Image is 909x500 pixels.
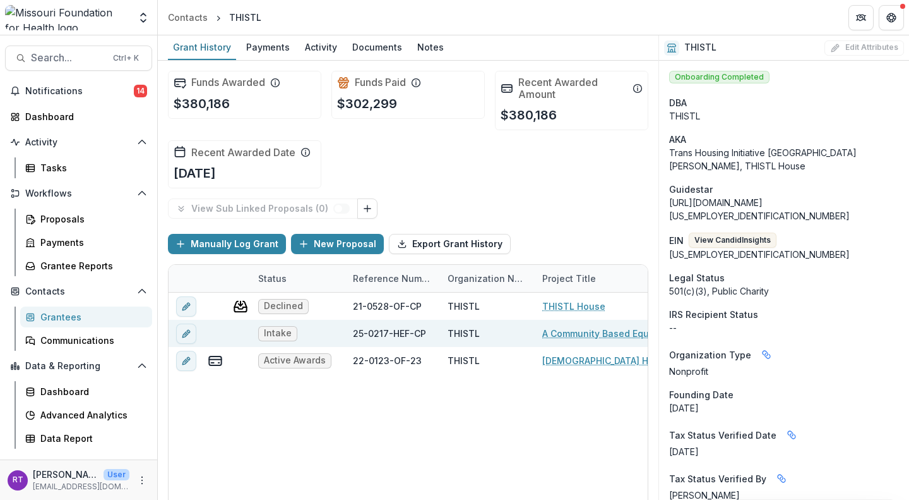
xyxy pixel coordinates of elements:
[20,381,152,402] a: Dashboard
[300,38,342,56] div: Activity
[448,300,480,313] div: THISTL
[251,265,345,292] div: Status
[353,327,426,340] div: 25-0217-HEF-CP
[20,405,152,425] a: Advanced Analytics
[134,85,147,97] span: 14
[535,265,692,292] div: Project Title
[241,38,295,56] div: Payments
[229,11,261,24] div: THISTL
[40,212,142,226] div: Proposals
[134,473,150,488] button: More
[689,233,776,248] button: View CandidInsights
[5,356,152,376] button: Open Data & Reporting
[879,5,904,30] button: Get Help
[669,445,899,458] p: [DATE]
[191,147,295,159] h2: Recent Awarded Date
[542,327,685,340] a: A Community Based Equitable Housing Future for [DEMOGRAPHIC_DATA] St. Louisans
[176,324,196,344] button: edit
[440,265,535,292] div: Organization Name
[669,71,769,83] span: Onboarding Completed
[110,51,141,65] div: Ctrl + K
[40,334,142,347] div: Communications
[669,109,899,123] div: THISTL
[168,11,208,24] div: Contacts
[174,94,230,113] p: $380,186
[669,271,725,284] span: Legal Status
[40,385,142,398] div: Dashboard
[669,234,684,247] p: EIN
[25,110,142,123] div: Dashboard
[33,481,129,492] p: [EMAIL_ADDRESS][DOMAIN_NAME]
[412,38,449,56] div: Notes
[20,209,152,229] a: Proposals
[40,259,142,272] div: Grantee Reports
[669,133,686,146] span: AKA
[191,204,333,214] p: View Sub Linked Proposals ( 0 )
[5,183,152,204] button: Open Workflows
[756,345,776,365] button: Linked binding
[440,272,535,285] div: Organization Name
[669,308,758,321] span: IRS Recipient Status
[291,234,384,254] button: New Proposal
[669,388,734,401] span: Founding Date
[20,157,152,178] a: Tasks
[33,468,98,481] p: [PERSON_NAME]
[251,272,294,285] div: Status
[20,330,152,351] a: Communications
[669,284,899,298] div: 501(c)(3), Public Charity
[40,432,142,445] div: Data Report
[264,301,303,312] span: Declined
[669,401,899,415] div: [DATE]
[168,234,286,254] button: Manually Log Grant
[25,86,134,97] span: Notifications
[174,164,216,183] p: [DATE]
[168,198,358,219] button: View Sub Linked Proposals (0)
[684,42,716,53] h2: THISTL
[163,8,266,27] nav: breadcrumb
[5,81,152,101] button: Notifications14
[104,469,129,480] p: User
[357,198,377,219] button: Link Grants
[337,94,397,113] p: $302,299
[5,281,152,302] button: Open Contacts
[191,76,265,88] h2: Funds Awarded
[518,76,627,101] h2: Recent Awarded Amount
[25,286,132,297] span: Contacts
[542,354,685,367] a: [DEMOGRAPHIC_DATA] Housing Education and Advocacy
[300,35,342,60] a: Activity
[134,5,152,30] button: Open entity switcher
[669,96,687,109] span: DBA
[168,35,236,60] a: Grant History
[669,365,899,378] p: Nonprofit
[40,310,142,324] div: Grantees
[241,35,295,60] a: Payments
[669,321,899,334] div: --
[353,300,422,313] div: 21-0528-OF-CP
[25,188,132,199] span: Workflows
[501,106,557,125] p: $380,186
[5,132,152,152] button: Open Activity
[347,35,407,60] a: Documents
[669,348,751,362] span: Organization Type
[848,5,874,30] button: Partners
[353,354,422,367] div: 22-0123-OF-23
[448,327,480,340] div: THISTL
[345,265,440,292] div: Reference Number
[168,38,236,56] div: Grant History
[13,476,23,484] div: Reana Thomas
[669,429,776,442] span: Tax Status Verified Date
[5,5,129,30] img: Missouri Foundation for Health logo
[5,106,152,127] a: Dashboard
[389,234,511,254] button: Export Grant History
[264,355,326,366] span: Active Awards
[781,425,802,445] button: Linked binding
[208,353,223,369] button: view-payments
[448,354,480,367] div: THISTL
[20,428,152,449] a: Data Report
[5,46,152,71] button: Search...
[25,361,132,372] span: Data & Reporting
